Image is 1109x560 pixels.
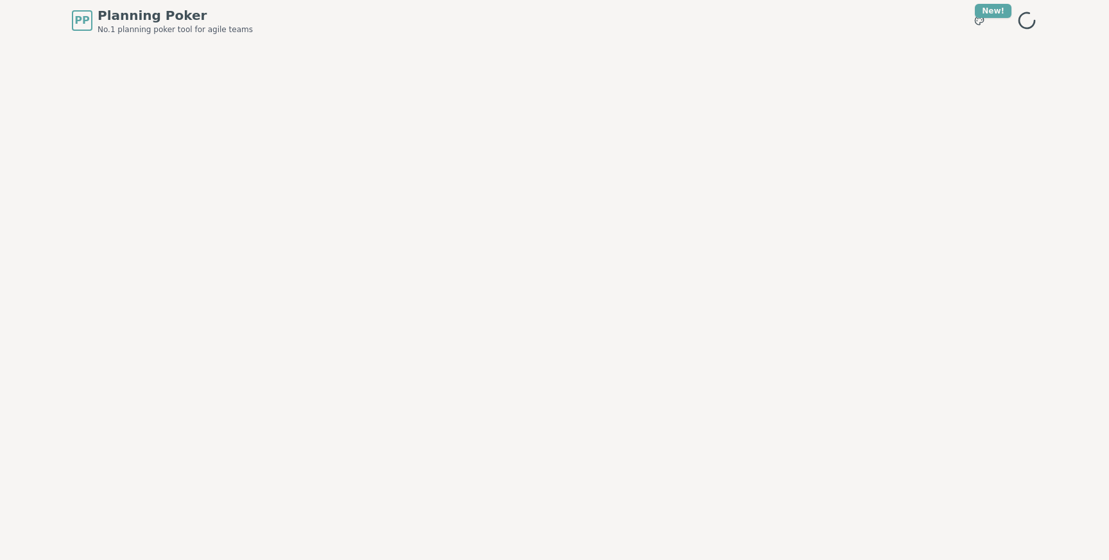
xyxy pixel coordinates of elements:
span: Planning Poker [98,6,253,24]
span: No.1 planning poker tool for agile teams [98,24,253,35]
a: PPPlanning PokerNo.1 planning poker tool for agile teams [72,6,253,35]
div: New! [975,4,1011,18]
button: New! [968,9,991,32]
span: PP [74,13,89,28]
